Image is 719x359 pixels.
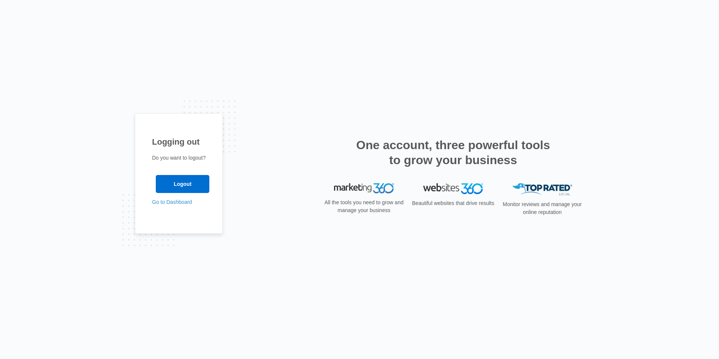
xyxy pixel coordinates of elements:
[334,183,394,194] img: Marketing 360
[152,136,206,148] h1: Logging out
[500,200,584,216] p: Monitor reviews and manage your online reputation
[512,183,572,196] img: Top Rated Local
[423,183,483,194] img: Websites 360
[152,199,192,205] a: Go to Dashboard
[354,138,552,168] h2: One account, three powerful tools to grow your business
[322,199,406,214] p: All the tools you need to grow and manage your business
[411,199,495,207] p: Beautiful websites that drive results
[156,175,209,193] input: Logout
[152,154,206,162] p: Do you want to logout?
